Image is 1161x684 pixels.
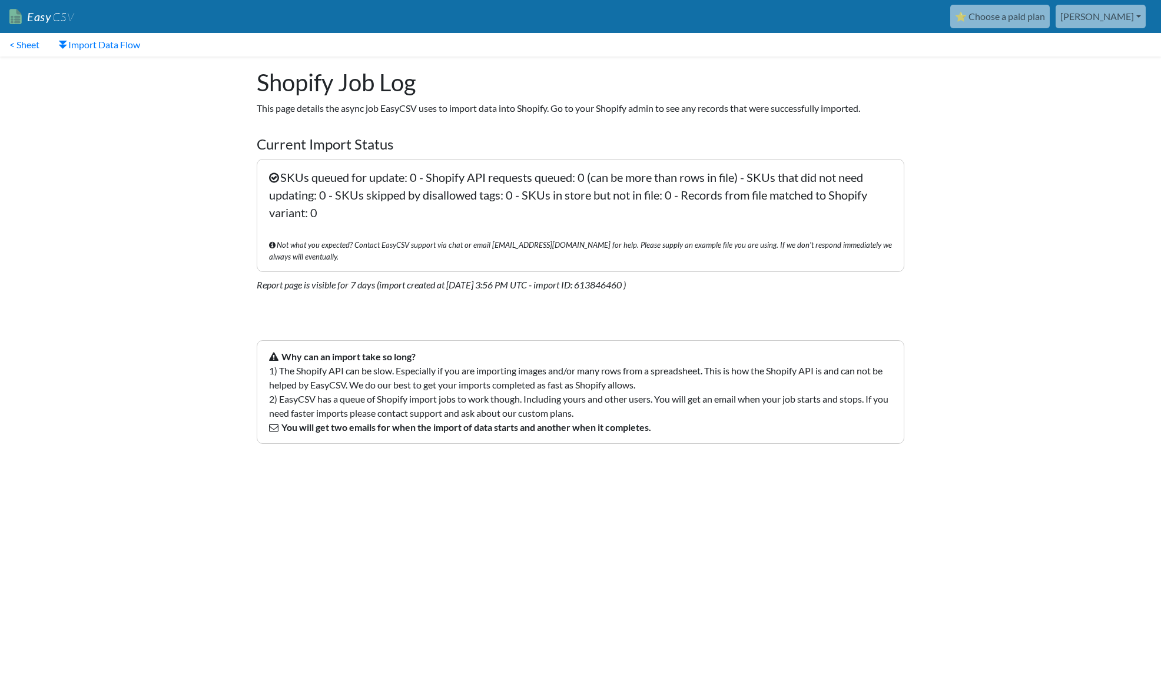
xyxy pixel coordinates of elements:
span: Not what you expected? Contact EasyCSV support via chat or email [EMAIL_ADDRESS][DOMAIN_NAME] for... [269,239,892,263]
a: [PERSON_NAME] [1056,5,1146,28]
p: Report page is visible for 7 days (import created at [DATE] 3:56 PM UTC - import ID: 613846460 ) [257,278,904,292]
p: 1) The Shopify API can be slow. Especially if you are importing images and/or many rows from a sp... [257,340,904,444]
a: Import Data Flow [49,33,150,57]
span: CSV [51,9,74,24]
h1: Shopify Job Log [257,68,904,97]
p: This page details the async job EasyCSV uses to import data into Shopify. Go to your Shopify admi... [257,101,904,115]
h4: Current Import Status [257,136,904,153]
iframe: chat widget [1112,637,1149,672]
a: ⭐ Choose a paid plan [950,5,1050,28]
a: EasyCSV [9,5,74,29]
strong: Why can an import take so long? [281,351,416,362]
strong: You will get two emails for when the import of data starts and another when it completes. [281,421,651,433]
p: SKUs queued for update: 0 - Shopify API requests queued: 0 (can be more than rows in file) - SKUs... [257,159,904,272]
